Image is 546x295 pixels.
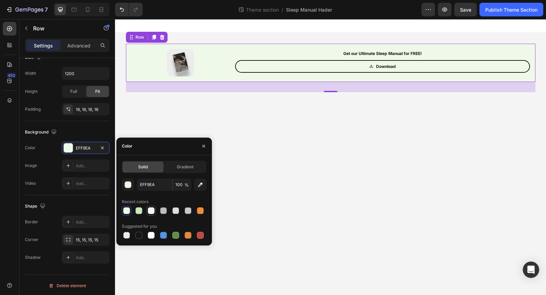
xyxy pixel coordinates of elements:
div: Height [25,88,38,95]
div: Shadow [25,254,41,261]
button: Publish Theme Section [479,3,543,16]
div: Background [25,128,58,137]
div: 450 [6,73,16,78]
iframe: Design area [115,19,546,295]
p: Row [33,24,91,32]
div: Corner [25,237,39,243]
div: Undo/Redo [115,3,143,16]
div: Color [25,145,35,151]
span: Full [70,88,77,95]
p: Download [261,44,281,51]
div: Publish Theme Section [485,6,537,13]
span: Theme section [245,6,280,13]
div: Add... [76,255,108,261]
div: Border [25,219,38,225]
button: Save [454,3,477,16]
p: Get our Ultimate Sleep Manual for FREE! [121,31,414,38]
span: Gradient [177,164,193,170]
span: Solid [138,164,148,170]
span: / [282,6,283,13]
div: 16, 16, 16, 16 [76,107,108,113]
div: EFF9EA [76,145,96,151]
div: Open Intercom Messenger [523,262,539,278]
div: Add... [76,219,108,225]
span: Sleep Manual Hader [286,6,332,13]
div: Width [25,70,36,76]
div: 15, 15, 15, 15 [76,237,108,243]
div: Row [19,15,30,21]
p: Advanced [67,42,90,49]
button: 7 [3,3,51,16]
span: Fit [95,88,100,95]
div: Color [122,143,132,149]
div: Add... [76,181,108,187]
div: Shape [25,202,47,211]
div: Delete element [48,282,86,290]
div: Video [25,180,36,186]
div: Add... [76,163,108,169]
button: Delete element [25,280,110,291]
p: 7 [45,5,48,14]
div: Image [25,163,37,169]
a: Download [120,41,415,54]
p: Settings [34,42,53,49]
input: Eg: FFFFFF [137,179,172,191]
div: Recent colors [122,199,148,205]
span: Save [460,7,471,13]
input: Auto [62,67,109,80]
div: Suggested for you [122,223,157,229]
span: % [185,182,189,188]
div: Padding [25,106,41,112]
